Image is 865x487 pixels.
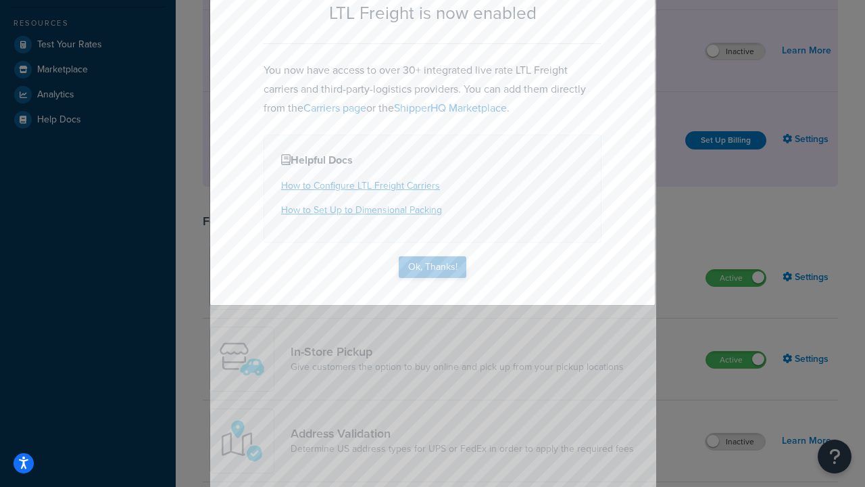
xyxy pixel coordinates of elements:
h4: Helpful Docs [281,152,584,168]
h2: LTL Freight is now enabled [264,3,601,23]
a: How to Configure LTL Freight Carriers [281,179,440,193]
button: Ok, Thanks! [399,256,466,278]
a: Carriers page [303,100,366,116]
a: ShipperHQ Marketplace [394,100,507,116]
p: You now have access to over 30+ integrated live rate LTL Freight carriers and third-party-logisti... [264,61,601,118]
a: How to Set Up to Dimensional Packing [281,203,442,217]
